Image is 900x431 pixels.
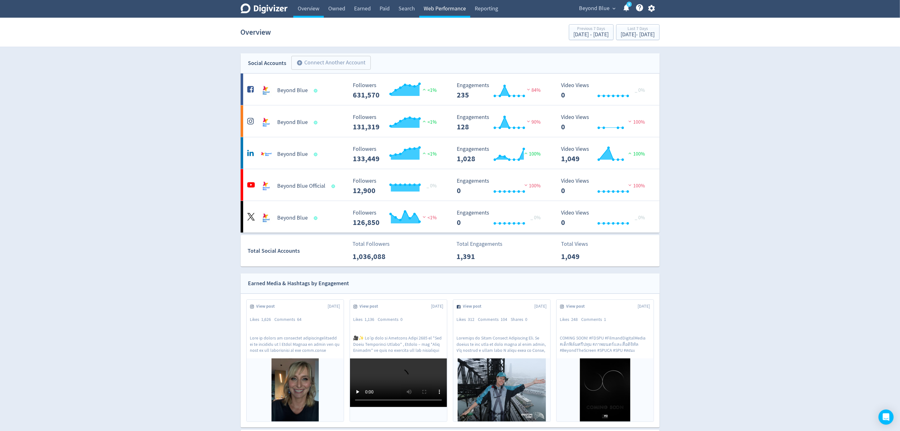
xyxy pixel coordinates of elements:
span: [DATE] [431,303,444,310]
a: Beyond Blue undefinedBeyond Blue Followers 631,570 Followers 631,570 <1% Engagements 235 Engageme... [241,74,660,105]
h5: Beyond Blue Official [278,182,326,190]
span: 1,626 [261,316,271,322]
div: [DATE] - [DATE] [621,32,655,38]
span: 84% [525,87,541,93]
span: <1% [421,119,437,125]
div: Shares [511,316,531,323]
a: View post[DATE]Likes312Comments104Shares0Loremips do Sitam Consect Adipiscing Eli. Se doeius te i... [453,300,550,422]
img: positive-performance.svg [523,151,529,156]
button: Connect Another Account [291,56,371,70]
img: positive-performance.svg [421,151,427,156]
p: Loremips do Sitam Consect Adipiscing Eli. Se doeius te inc utla et dolo magna al enim admin, V’q ... [457,335,547,353]
span: _ 0% [427,183,437,189]
p: 🎥✨ Lo’ip dolo si Ametcons Adipi 2685 el *Sed Doeiu Temporinci Utlabo* , Etdolo – mag *Aliq Enimad... [353,335,444,353]
div: Likes [457,316,478,323]
img: negative-performance.svg [627,183,633,187]
div: Open Intercom Messenger [879,410,894,425]
span: 100% [523,151,541,157]
button: Previous 7 Days[DATE] - [DATE] [569,24,614,40]
span: View post [256,303,278,310]
span: 100% [523,183,541,189]
p: Total Views [561,240,598,248]
span: 100% [627,119,645,125]
svg: Engagements 1,028 [454,146,548,163]
span: 100% [627,151,645,157]
a: Connect Another Account [287,57,371,70]
svg: Engagements 235 [454,82,548,99]
img: Beyond Blue undefined [260,84,272,97]
a: Beyond Blue undefinedBeyond Blue Followers 133,449 Followers 133,449 <1% Engagements 1,028 Engage... [241,137,660,169]
span: 104 [501,316,507,322]
span: Data last synced: 16 Sep 2025, 12:01am (AEST) [314,121,319,124]
span: 1,136 [365,316,375,322]
h5: Beyond Blue [278,119,308,126]
span: _ 0% [635,87,645,93]
span: <1% [421,151,437,157]
img: positive-performance.svg [421,87,427,92]
img: negative-performance.svg [525,119,532,124]
img: negative-performance.svg [523,183,529,187]
span: _ 0% [635,215,645,221]
span: add_circle [297,60,303,66]
p: Total Engagements [456,240,502,248]
span: 248 [571,316,578,322]
a: View post[DATE]Likes1,136Comments0🎥✨ Lo’ip dolo si Ametcons Adipi 2685 el *Sed Doeiu Temporinci U... [350,300,447,422]
svg: Followers 131,319 [350,114,444,131]
div: [DATE] - [DATE] [574,32,609,38]
a: Beyond Blue Official undefinedBeyond Blue Official Followers 12,900 Followers 12,900 _ 0% Engagem... [241,169,660,201]
svg: Video Views 1,049 [558,146,652,163]
a: Beyond Blue undefinedBeyond Blue Followers 126,850 Followers 126,850 <1% Engagements 0 Engagement... [241,201,660,233]
span: 90% [525,119,541,125]
text: 5 [628,2,630,7]
div: Comments [582,316,610,323]
img: Beyond Blue undefined [260,212,272,224]
span: Data last synced: 16 Sep 2025, 11:02am (AEST) [331,185,337,188]
span: 0 [525,316,528,322]
svg: Engagements 128 [454,114,548,131]
span: 64 [297,316,302,322]
img: positive-performance.svg [627,151,633,156]
h5: Beyond Blue [278,151,308,158]
span: View post [463,303,485,310]
span: 0 [401,316,403,322]
span: [DATE] [535,303,547,310]
div: Likes [250,316,275,323]
p: Lore ip dolors am consectet adipiscingelitsedd ei te incididu ut l Etdol Magnaa en admin ven qu n... [250,335,340,353]
span: 1 [604,316,606,322]
span: <1% [421,87,437,93]
a: View post[DATE]Likes1,626Comments64Lore ip dolors am consectet adipiscingelitsedd ei te incididu ... [247,300,344,422]
span: 100% [627,183,645,189]
span: 312 [468,316,475,322]
div: Earned Media & Hashtags by Engagement [248,279,349,288]
p: COMING SOON! #FDSPU #FilmandDigitalMedia #เด็กฟิล์มศรีปทุม #ภาพยนตร์และสื่อดิจิทัล #BeyondTheScre... [560,335,650,353]
svg: Followers 126,850 [350,210,444,227]
img: Beyond Blue undefined [260,116,272,129]
a: View post[DATE]Likes248Comments1COMING SOON! #FDSPU #FilmandDigitalMedia #เด็กฟิล์มศรีปทุม #ภาพยน... [557,300,654,422]
button: Beyond Blue [577,3,617,14]
img: negative-performance.svg [525,87,532,92]
svg: Engagements 0 [454,178,548,195]
img: positive-performance.svg [421,119,427,124]
svg: Followers 133,449 [350,146,444,163]
span: [DATE] [328,303,340,310]
svg: Engagements 0 [454,210,548,227]
a: 5 [627,2,632,7]
p: 1,049 [561,251,598,262]
span: View post [566,303,588,310]
div: Likes [560,316,582,323]
svg: Video Views 0 [558,114,652,131]
a: Beyond Blue undefinedBeyond Blue Followers 131,319 Followers 131,319 <1% Engagements 128 Engageme... [241,105,660,137]
div: Comments [378,316,406,323]
span: Beyond Blue [579,3,610,14]
span: _ 0% [531,215,541,221]
svg: Followers 631,570 [350,82,444,99]
svg: Video Views 0 [558,178,652,195]
p: 1,391 [456,251,493,262]
svg: Video Views 0 [558,210,652,227]
span: View post [360,303,382,310]
img: Beyond Blue undefined [260,148,272,161]
svg: Followers 12,900 [350,178,444,195]
svg: Video Views 0 [558,82,652,99]
img: negative-performance.svg [627,119,633,124]
img: Beyond Blue Official undefined [260,180,272,192]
